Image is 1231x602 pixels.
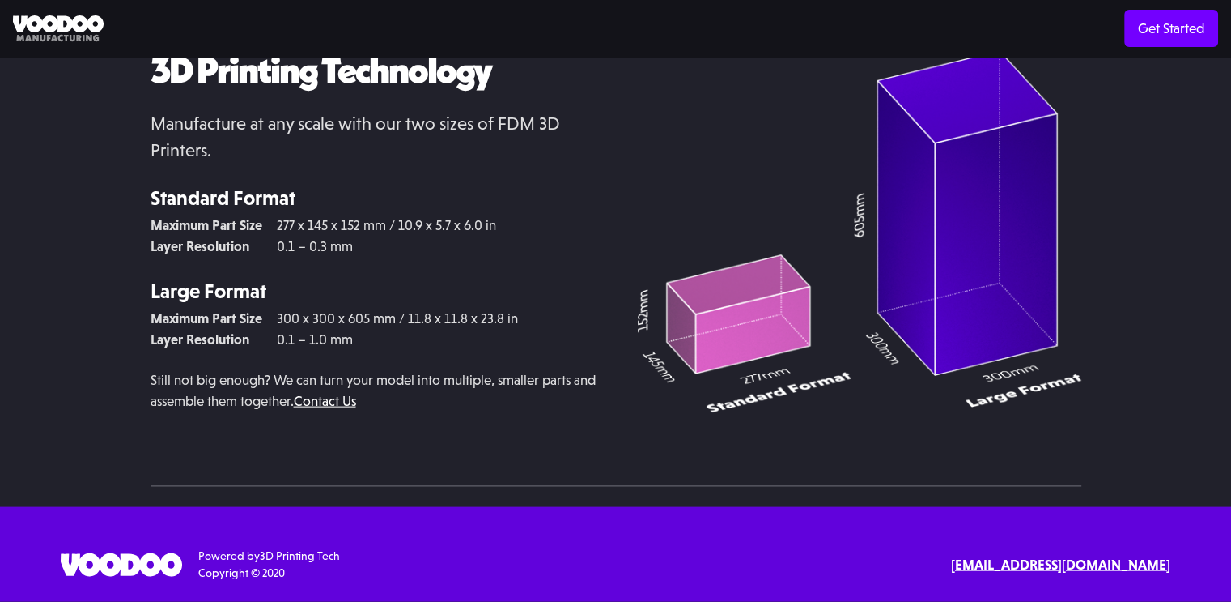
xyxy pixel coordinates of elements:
div: 0.1 – 0.3 mm [277,237,596,258]
h3: Standard Format [151,184,596,212]
h2: 3D Printing Technology [151,50,596,91]
img: Voodoo Manufacturing logo [13,15,104,42]
div: Layer Resolution [151,330,264,351]
div: Maximum Part Size [151,309,264,330]
p: Still not big enough? We can turn your model into multiple, smaller parts and assemble them toget... [151,370,596,412]
a: 3D Printing Tech [260,549,340,562]
div: 277 x 145 x 152 mm / 10.9 x 5.7 x 6.0 in [277,216,596,237]
div: 300 x 300 x 605 mm / 11.8 x 11.8 x 23.8 in [277,309,596,330]
p: Manufacture at any scale with our two sizes of FDM 3D Printers. [151,110,596,164]
div: 0.1 – 1.0 mm [277,330,596,351]
div: Maximum Part Size [151,216,264,237]
strong: [EMAIL_ADDRESS][DOMAIN_NAME] [951,557,1170,573]
div: Powered by Copyright © 2020 [198,548,340,582]
div: Layer Resolution [151,237,264,258]
a: [EMAIL_ADDRESS][DOMAIN_NAME] [951,555,1170,576]
h3: Large Format [151,277,596,305]
a: Get Started [1124,10,1218,47]
a: Contact Us [294,393,356,409]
